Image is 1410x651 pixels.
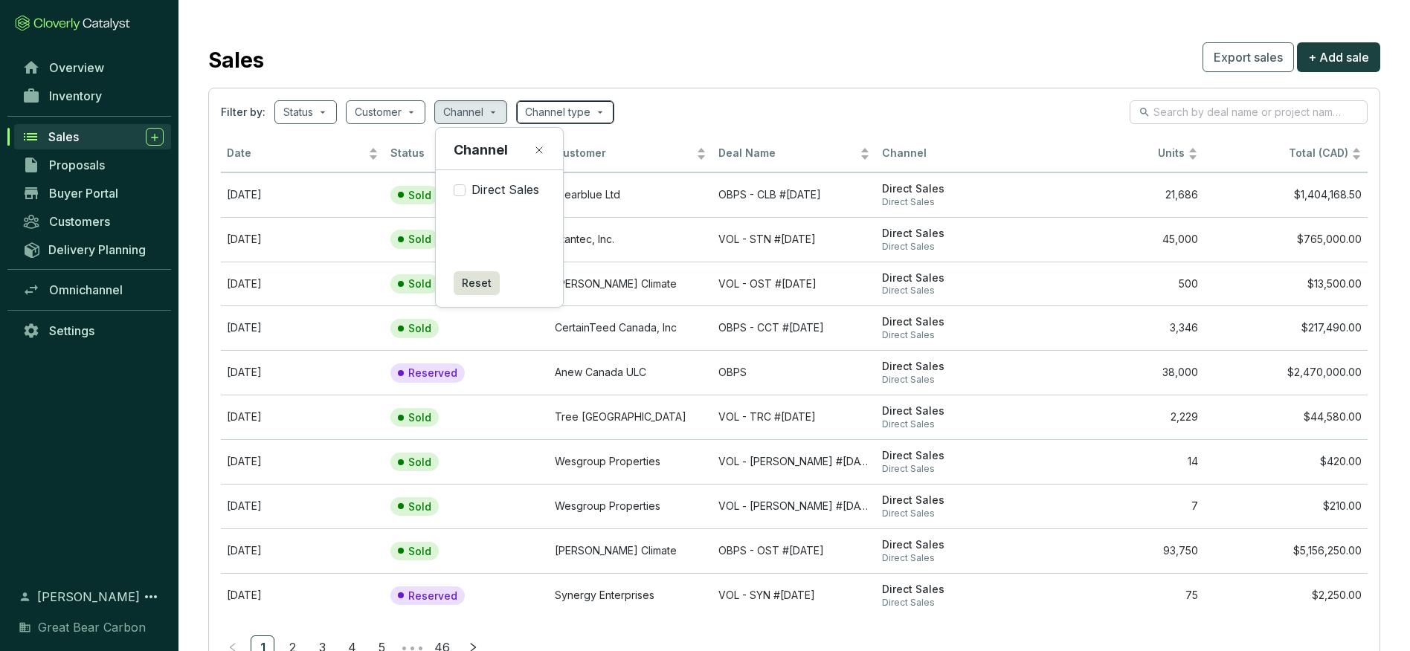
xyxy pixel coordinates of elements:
[221,136,384,172] th: Date
[454,271,500,295] button: Reset
[712,395,876,439] td: VOL - TRC #2025-08-13
[882,315,1034,329] span: Direct Sales
[1204,172,1368,217] td: $1,404,168.50
[882,493,1034,508] span: Direct Sales
[408,322,431,335] p: Sold
[408,500,431,514] p: Sold
[1204,262,1368,306] td: $13,500.00
[712,350,876,395] td: OBPS
[15,318,171,343] a: Settings
[882,374,1034,386] span: Direct Sales
[408,589,457,603] p: Reserved
[549,305,712,350] td: CertainTeed Canada, Inc
[1204,350,1368,395] td: $2,470,000.00
[882,241,1034,253] span: Direct Sales
[408,277,431,291] p: Sold
[1153,104,1345,120] input: Search by deal name or project name...
[1203,42,1294,72] button: Export sales
[1040,439,1203,484] td: 14
[221,350,384,395] td: Oct 30 2025
[1214,48,1283,66] span: Export sales
[712,172,876,217] td: OBPS - CLB #2025-10-07
[1204,439,1368,484] td: $420.00
[462,276,492,291] span: Reset
[882,583,1034,597] span: Direct Sales
[882,449,1034,463] span: Direct Sales
[15,209,171,234] a: Customers
[221,262,384,306] td: Oct 07 2025
[48,242,146,257] span: Delivery Planning
[15,277,171,302] a: Omnichannel
[712,528,876,573] td: OBPS - OST #2025-09-17
[549,395,712,439] td: Tree Canada
[49,186,118,201] span: Buyer Portal
[1297,42,1380,72] button: + Add sale
[882,285,1034,297] span: Direct Sales
[712,305,876,350] td: OBPS - CCT #2025-10-07
[15,152,171,178] a: Proposals
[882,597,1034,609] span: Direct Sales
[227,146,365,161] span: Date
[38,618,146,636] span: Great Bear Carbon
[712,217,876,262] td: VOL - STN #2025-08-27
[882,463,1034,475] span: Direct Sales
[221,172,384,217] td: Oct 07 2025
[549,484,712,528] td: Wesgroup Properties
[882,538,1034,552] span: Direct Sales
[1204,528,1368,573] td: $5,156,250.00
[49,323,94,338] span: Settings
[408,545,431,558] p: Sold
[718,146,857,161] span: Deal Name
[454,140,508,161] p: Channel
[221,573,384,618] td: Oct 23 2025
[712,439,876,484] td: VOL - WES #2025-09-05
[1040,528,1203,573] td: 93,750
[408,456,431,469] p: Sold
[549,262,712,306] td: Ostrom Climate
[1204,484,1368,528] td: $210.00
[549,439,712,484] td: Wesgroup Properties
[221,217,384,262] td: Oct 07 2025
[49,282,123,297] span: Omnichannel
[221,439,384,484] td: Sep 29 2025
[15,83,171,108] a: Inventory
[390,146,529,161] span: Status
[876,136,1040,172] th: Channel
[221,105,265,120] span: Filter by:
[49,88,102,103] span: Inventory
[1040,305,1203,350] td: 3,346
[1040,350,1203,395] td: 38,000
[882,552,1034,564] span: Direct Sales
[1040,136,1203,172] th: Units
[1040,262,1203,306] td: 500
[712,573,876,618] td: VOL - SYN #2025-09-23
[1040,217,1203,262] td: 45,000
[882,418,1034,430] span: Direct Sales
[882,227,1034,241] span: Direct Sales
[882,404,1034,418] span: Direct Sales
[15,237,171,262] a: Delivery Planning
[549,136,712,172] th: Customer
[1040,573,1203,618] td: 75
[712,484,876,528] td: VOL - WES #2025-09-08
[15,55,171,80] a: Overview
[882,329,1034,341] span: Direct Sales
[408,366,457,380] p: Reserved
[221,528,384,573] td: Sep 24 2025
[549,350,712,395] td: Anew Canada ULC
[208,45,264,76] h2: Sales
[1040,172,1203,217] td: 21,686
[49,214,110,229] span: Customers
[48,129,79,144] span: Sales
[408,233,431,246] p: Sold
[1308,48,1369,66] span: + Add sale
[1204,217,1368,262] td: $765,000.00
[408,189,431,202] p: Sold
[221,484,384,528] td: Sep 29 2025
[49,158,105,172] span: Proposals
[549,573,712,618] td: Synergy Enterprises
[1204,573,1368,618] td: $2,250.00
[712,262,876,306] td: VOL - OST #2025-09-22
[1204,305,1368,350] td: $217,490.00
[14,124,171,149] a: Sales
